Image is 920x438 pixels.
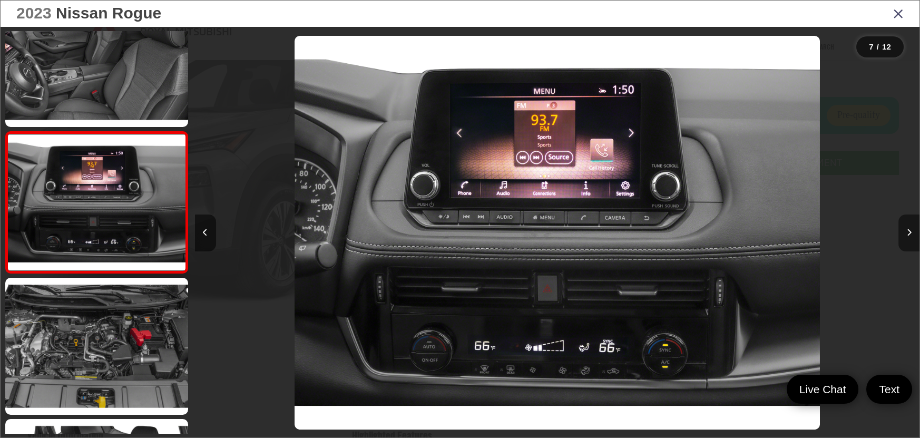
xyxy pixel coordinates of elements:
[16,4,52,22] span: 2023
[295,36,820,430] img: 2023 Nissan Rogue SV
[866,375,912,404] a: Text
[4,276,190,416] img: 2023 Nissan Rogue SV
[882,42,891,51] span: 12
[876,43,880,51] span: /
[195,36,919,430] div: 2023 Nissan Rogue SV 6
[794,382,852,396] span: Live Chat
[893,6,904,20] i: Close gallery
[898,215,919,251] button: Next image
[6,134,188,270] img: 2023 Nissan Rogue SV
[195,215,216,251] button: Previous image
[787,375,859,404] a: Live Chat
[869,42,873,51] span: 7
[874,382,905,396] span: Text
[56,4,161,22] span: Nissan Rogue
